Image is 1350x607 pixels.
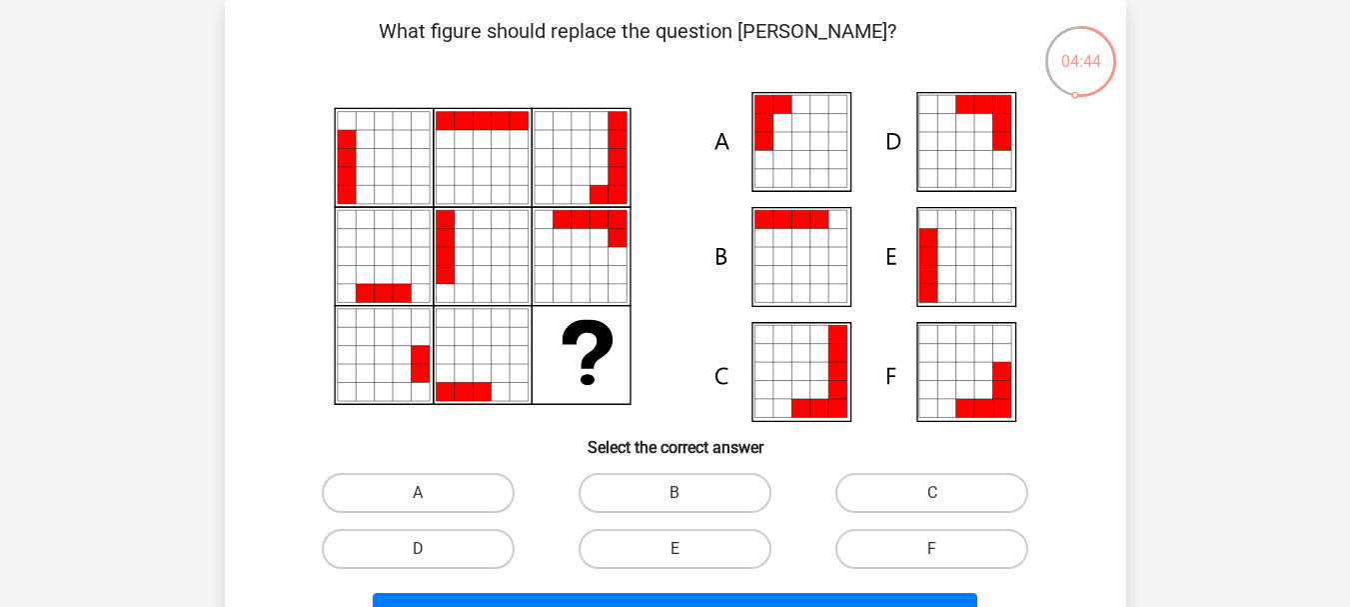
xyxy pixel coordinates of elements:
p: What figure should replace the question [PERSON_NAME]? [257,16,1019,76]
div: 04:44 [1043,24,1118,74]
label: A [322,473,515,513]
label: B [579,473,771,513]
h6: Select the correct answer [257,422,1094,457]
label: D [322,529,515,569]
label: E [579,529,771,569]
label: C [835,473,1028,513]
label: F [835,529,1028,569]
